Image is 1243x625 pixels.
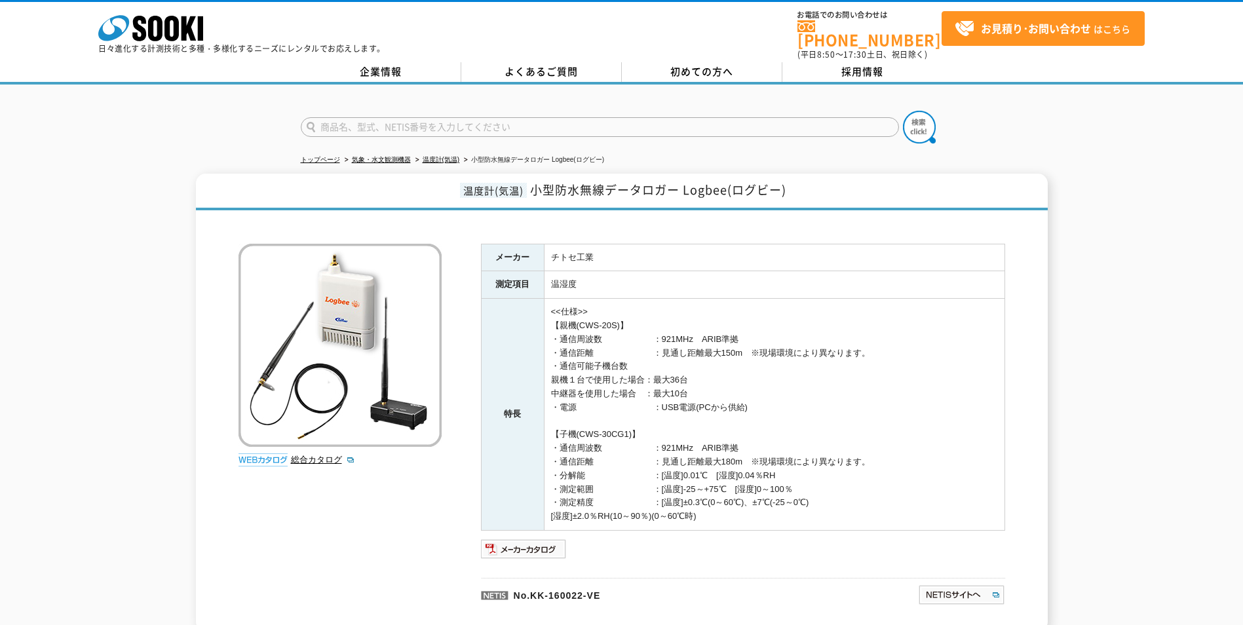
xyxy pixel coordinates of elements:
img: 小型防水無線データロガー Logbee(ログビー) [239,244,442,447]
span: (平日 ～ 土日、祝日除く) [797,48,927,60]
a: 採用情報 [782,62,943,82]
td: チトセ工業 [544,244,1004,271]
img: メーカーカタログ [481,539,567,559]
a: 企業情報 [301,62,461,82]
a: [PHONE_NUMBER] [797,20,942,47]
span: 初めての方へ [670,64,733,79]
td: <<仕様>> 【親機(CWS-20S)】 ・通信周波数 ：921MHz ARIB準拠 ・通信距離 ：見通し距離最大150m ※現場環境により異なります。 ・通信可能子機台数 親機１台で使用した場... [544,299,1004,531]
th: 特長 [481,299,544,531]
strong: お見積り･お問い合わせ [981,20,1091,36]
a: 初めての方へ [622,62,782,82]
span: 温度計(気温) [460,183,527,198]
a: よくあるご質問 [461,62,622,82]
a: トップページ [301,156,340,163]
a: メーカーカタログ [481,547,567,557]
th: メーカー [481,244,544,271]
a: 気象・水文観測機器 [352,156,411,163]
td: 温湿度 [544,271,1004,299]
span: 17:30 [843,48,867,60]
span: はこちら [955,19,1130,39]
a: お見積り･お問い合わせはこちら [942,11,1145,46]
input: 商品名、型式、NETIS番号を入力してください [301,117,899,137]
img: btn_search.png [903,111,936,143]
span: 小型防水無線データロガー Logbee(ログビー) [530,181,786,199]
img: NETISサイトへ [918,584,1005,605]
p: 日々進化する計測技術と多種・多様化するニーズにレンタルでお応えします。 [98,45,385,52]
span: 8:50 [817,48,835,60]
a: 温度計(気温) [423,156,460,163]
span: お電話でのお問い合わせは [797,11,942,19]
th: 測定項目 [481,271,544,299]
a: 総合カタログ [291,455,355,464]
img: webカタログ [239,453,288,466]
li: 小型防水無線データロガー Logbee(ログビー) [461,153,604,167]
p: No.KK-160022-VE [481,578,792,609]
